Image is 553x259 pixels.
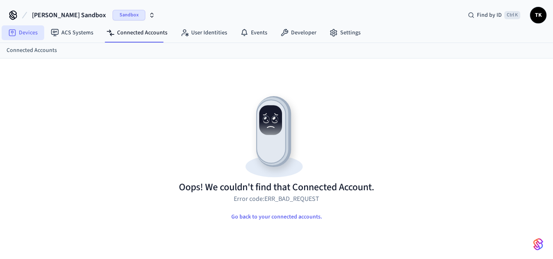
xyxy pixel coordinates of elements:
button: TK [530,7,546,23]
a: User Identities [174,25,234,40]
a: Connected Accounts [7,46,57,55]
img: Resource not found [179,89,374,181]
a: Events [234,25,274,40]
button: Go back to your connected accounts. [225,209,329,225]
span: Ctrl K [504,11,520,19]
span: [PERSON_NAME] Sandbox [32,10,106,20]
span: Sandbox [113,10,145,20]
p: Error code: ERR_BAD_REQUEST [234,194,319,204]
a: Developer [274,25,323,40]
img: SeamLogoGradient.69752ec5.svg [533,238,543,251]
a: Settings [323,25,367,40]
span: TK [531,8,546,23]
a: Devices [2,25,44,40]
a: ACS Systems [44,25,100,40]
h1: Oops! We couldn't find that Connected Account. [179,181,374,194]
a: Connected Accounts [100,25,174,40]
span: Find by ID [477,11,502,19]
div: Find by IDCtrl K [461,8,527,23]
